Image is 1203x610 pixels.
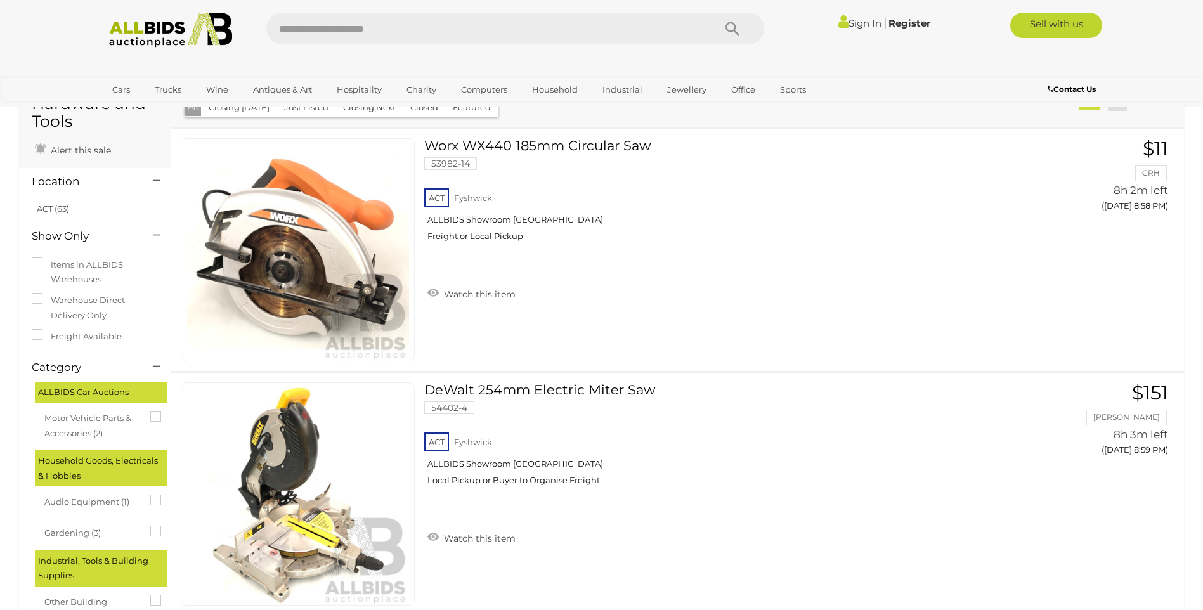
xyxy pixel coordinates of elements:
[772,79,814,100] a: Sports
[701,13,764,44] button: Search
[398,79,445,100] a: Charity
[1025,138,1171,217] a: $11 CRH 8h 2m left ([DATE] 8:58 PM)
[44,491,140,509] span: Audio Equipment (1)
[32,329,122,344] label: Freight Available
[434,138,1006,251] a: Worx WX440 185mm Circular Saw 53982-14 ACT Fyshwick ALLBIDS Showroom [GEOGRAPHIC_DATA] Freight or...
[453,79,516,100] a: Computers
[594,79,651,100] a: Industrial
[44,522,140,540] span: Gardening (3)
[838,17,881,29] a: Sign In
[424,528,519,547] a: Watch this item
[723,79,764,100] a: Office
[1143,137,1168,160] span: $11
[37,204,69,214] a: ACT (63)
[434,382,1006,495] a: DeWalt 254mm Electric Miter Saw 54402-4 ACT Fyshwick ALLBIDS Showroom [GEOGRAPHIC_DATA] Local Pic...
[102,13,240,48] img: Allbids.com.au
[335,98,403,117] button: Closing Next
[146,79,190,100] a: Trucks
[35,550,167,587] div: Industrial, Tools & Building Supplies
[35,450,167,486] div: Household Goods, Electricals & Hobbies
[35,382,167,403] div: ALLBIDS Car Auctions
[1048,84,1096,94] b: Contact Us
[198,79,237,100] a: Wine
[32,230,134,242] h4: Show Only
[32,257,158,287] label: Items in ALLBIDS Warehouses
[441,289,516,300] span: Watch this item
[32,293,158,323] label: Warehouse Direct - Delivery Only
[104,79,138,100] a: Cars
[201,98,277,117] button: Closing [DATE]
[48,145,111,156] span: Alert this sale
[32,140,114,159] a: Alert this sale
[1048,82,1099,96] a: Contact Us
[1132,381,1168,405] span: $151
[32,95,158,130] h1: Hardware and Tools
[888,17,930,29] a: Register
[441,533,516,544] span: Watch this item
[445,98,498,117] button: Featured
[245,79,320,100] a: Antiques & Art
[883,16,887,30] span: |
[276,98,336,117] button: Just Listed
[1010,13,1102,38] a: Sell with us
[44,408,140,441] span: Motor Vehicle Parts & Accessories (2)
[32,176,134,188] h4: Location
[328,79,390,100] a: Hospitality
[1025,382,1171,462] a: $151 [PERSON_NAME] 8h 3m left ([DATE] 8:59 PM)
[524,79,586,100] a: Household
[187,383,409,605] img: 54402-4a.jpg
[187,139,409,361] img: 53982-14a.jpg
[659,79,715,100] a: Jewellery
[32,361,134,373] h4: Category
[424,283,519,302] a: Watch this item
[403,98,446,117] button: Closed
[104,100,211,121] a: [GEOGRAPHIC_DATA]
